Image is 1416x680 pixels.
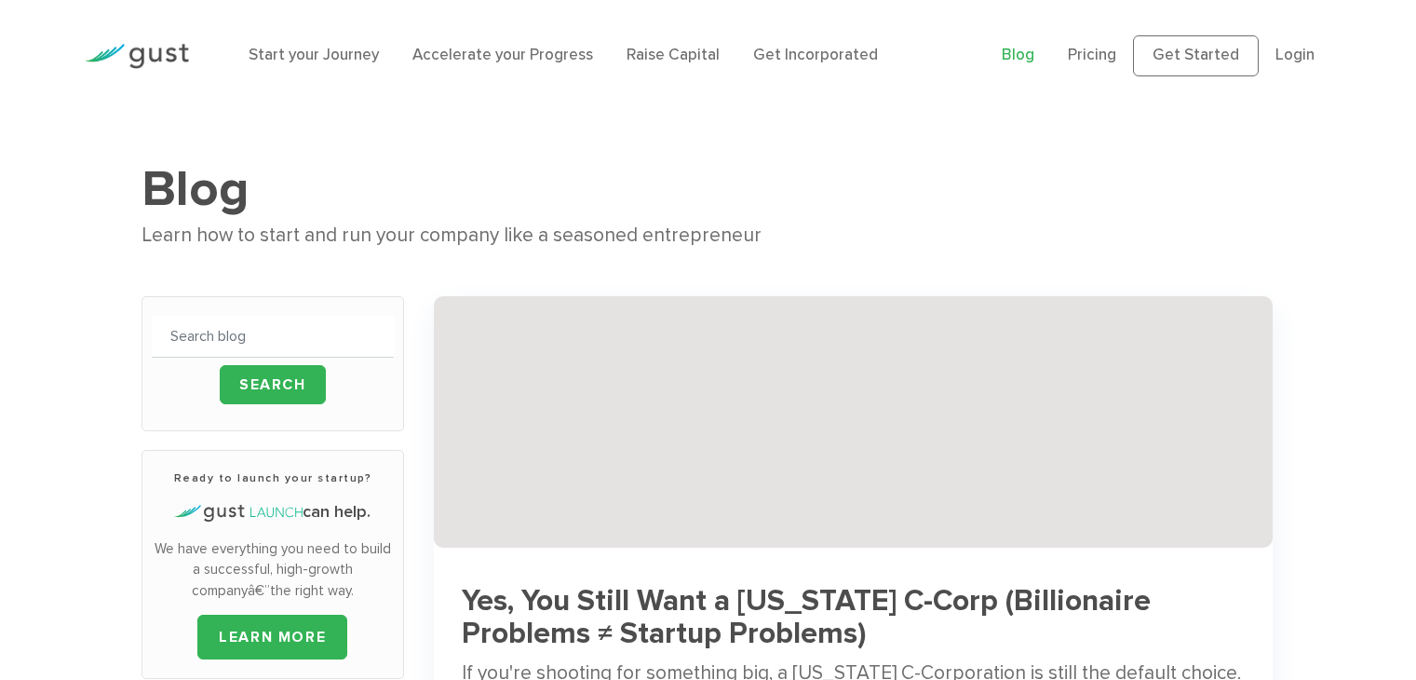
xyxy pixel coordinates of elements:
a: Get Started [1133,35,1259,76]
input: Search blog [152,316,394,358]
a: Raise Capital [627,46,720,64]
a: Get Incorporated [753,46,878,64]
a: Start your Journey [249,46,379,64]
h4: can help. [152,500,394,524]
a: Accelerate your Progress [412,46,593,64]
a: Blog [1002,46,1034,64]
a: Login [1275,46,1315,64]
h3: Yes, You Still Want a [US_STATE] C-Corp (Billionaire Problems ≠ Startup Problems) [462,585,1245,650]
a: LEARN MORE [197,615,347,660]
p: We have everything you need to build a successful, high-growth companyâ€”the right way. [152,538,394,602]
h1: Blog [142,158,1274,220]
a: Pricing [1068,46,1116,64]
h3: Ready to launch your startup? [152,469,394,486]
input: Search [220,365,326,404]
div: Learn how to start and run your company like a seasoned entrepreneur [142,220,1274,252]
img: Gust Logo [85,44,189,69]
